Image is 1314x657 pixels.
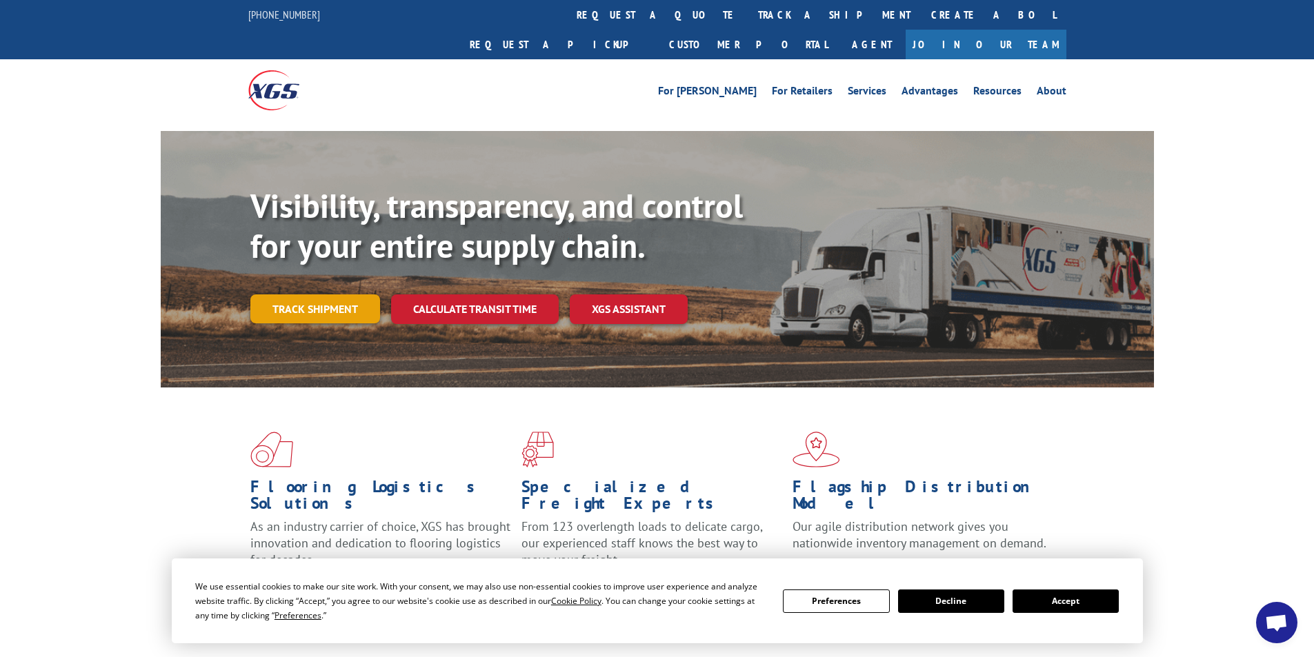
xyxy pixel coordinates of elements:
button: Preferences [783,589,889,613]
a: Services [848,85,886,101]
a: Open chat [1256,602,1297,643]
span: Cookie Policy [551,595,601,607]
img: xgs-icon-flagship-distribution-model-red [793,432,840,467]
span: Our agile distribution network gives you nationwide inventory management on demand. [793,518,1046,551]
span: Preferences [275,609,321,621]
a: Customer Portal [659,30,838,59]
a: Resources [973,85,1022,101]
a: About [1037,85,1066,101]
b: Visibility, transparency, and control for your entire supply chain. [250,184,743,267]
h1: Flooring Logistics Solutions [250,478,511,518]
button: Accept [1013,589,1119,613]
a: Request a pickup [459,30,659,59]
img: xgs-icon-total-supply-chain-intelligence-red [250,432,293,467]
a: Agent [838,30,906,59]
h1: Flagship Distribution Model [793,478,1053,518]
a: Join Our Team [906,30,1066,59]
a: For [PERSON_NAME] [658,85,757,101]
div: We use essential cookies to make our site work. With your consent, we may also use non-essential ... [195,579,766,623]
a: [PHONE_NUMBER] [248,8,320,21]
h1: Specialized Freight Experts [521,478,782,518]
a: Advantages [902,85,958,101]
img: xgs-icon-focused-on-flooring-red [521,432,554,467]
a: Track shipment [250,294,380,323]
span: As an industry carrier of choice, XGS has brought innovation and dedication to flooring logistics... [250,518,510,567]
a: For Retailers [772,85,833,101]
a: Calculate transit time [391,294,559,324]
button: Decline [898,589,1004,613]
div: Cookie Consent Prompt [172,558,1143,643]
p: From 123 overlength loads to delicate cargo, our experienced staff knows the best way to move you... [521,518,782,580]
a: XGS ASSISTANT [570,294,688,324]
